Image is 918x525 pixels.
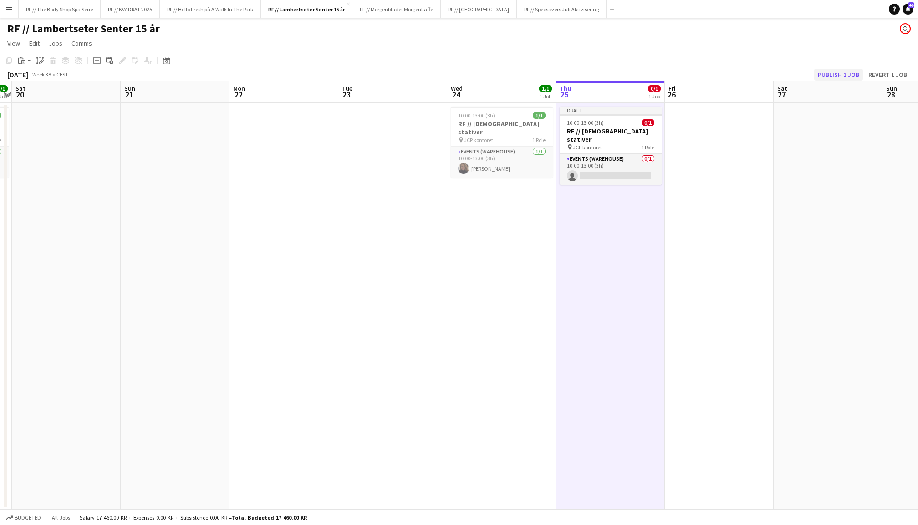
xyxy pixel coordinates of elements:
button: RF // The Body Shop Spa Serie [19,0,101,18]
span: Week 38 [30,71,53,78]
a: Jobs [45,37,66,49]
span: Edit [29,39,40,47]
a: Comms [68,37,96,49]
span: 23 [341,89,352,100]
button: RF // Morgenbladet Morgenkaffe [352,0,441,18]
span: 1/1 [533,112,546,119]
span: JCP kontoret [573,144,602,151]
button: Budgeted [5,513,42,523]
span: Jobs [49,39,62,47]
span: Tue [342,84,352,92]
span: 0/1 [642,119,654,126]
a: Edit [25,37,43,49]
app-card-role: Events (Warehouse)1/110:00-13:00 (3h)[PERSON_NAME] [451,147,553,178]
span: 28 [885,89,897,100]
div: [DATE] [7,70,28,79]
span: 20 [14,89,25,100]
span: Sat [777,84,787,92]
div: CEST [56,71,68,78]
h1: RF // Lambertseter Senter 15 år [7,22,160,36]
app-job-card: Draft10:00-13:00 (3h)0/1RF // [DEMOGRAPHIC_DATA] stativer JCP kontoret1 RoleEvents (Warehouse)0/1... [560,107,662,185]
div: 1 Job [540,93,551,100]
span: View [7,39,20,47]
a: 40 [903,4,913,15]
div: 1 Job [648,93,660,100]
span: 27 [776,89,787,100]
div: Draft [560,107,662,114]
button: Revert 1 job [865,69,911,81]
h3: RF // [DEMOGRAPHIC_DATA] stativer [560,127,662,143]
span: JCP kontoret [464,137,493,143]
span: All jobs [50,514,72,521]
span: 1 Role [641,144,654,151]
span: 22 [232,89,245,100]
span: 24 [449,89,463,100]
span: Thu [560,84,571,92]
a: View [4,37,24,49]
button: RF // Specsavers Juli Aktivisering [517,0,607,18]
span: Sun [124,84,135,92]
app-card-role: Events (Warehouse)0/110:00-13:00 (3h) [560,154,662,185]
span: 40 [908,2,914,8]
span: 21 [123,89,135,100]
button: Publish 1 job [814,69,863,81]
span: Sat [15,84,25,92]
span: Total Budgeted 17 460.00 KR [232,514,307,521]
span: Fri [668,84,676,92]
span: 10:00-13:00 (3h) [458,112,495,119]
app-user-avatar: Marit Holvik [900,23,911,34]
span: Comms [71,39,92,47]
div: Salary 17 460.00 KR + Expenses 0.00 KR + Subsistence 0.00 KR = [80,514,307,521]
span: Wed [451,84,463,92]
h3: RF // [DEMOGRAPHIC_DATA] stativer [451,120,553,136]
button: RF // [GEOGRAPHIC_DATA] [441,0,517,18]
span: 1/1 [539,85,552,92]
span: Budgeted [15,515,41,521]
span: 25 [558,89,571,100]
span: 10:00-13:00 (3h) [567,119,604,126]
button: RF // Lambertseter Senter 15 år [261,0,352,18]
app-job-card: 10:00-13:00 (3h)1/1RF // [DEMOGRAPHIC_DATA] stativer JCP kontoret1 RoleEvents (Warehouse)1/110:00... [451,107,553,178]
button: RF // KVADRAT 2025 [101,0,160,18]
span: 26 [667,89,676,100]
span: Sun [886,84,897,92]
span: Mon [233,84,245,92]
button: RF // Hello Fresh på A Walk In The Park [160,0,261,18]
span: 1 Role [532,137,546,143]
span: 0/1 [648,85,661,92]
